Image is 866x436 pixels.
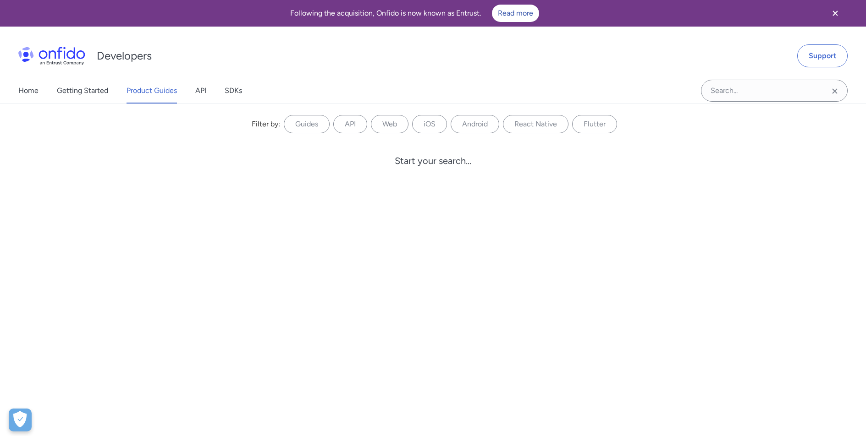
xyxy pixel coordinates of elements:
[503,115,568,133] label: React Native
[252,119,280,130] div: Filter by:
[572,115,617,133] label: Flutter
[9,409,32,431] div: Cookie Preferences
[797,44,848,67] a: Support
[127,78,177,104] a: Product Guides
[9,409,32,431] button: Open Preferences
[701,80,848,102] input: Onfido search input field
[829,86,840,97] svg: Clear search field button
[18,47,85,65] img: Onfido Logo
[225,78,242,104] a: SDKs
[57,78,108,104] a: Getting Started
[818,2,852,25] button: Close banner
[195,78,206,104] a: API
[830,8,841,19] svg: Close banner
[11,5,818,22] div: Following the acquisition, Onfido is now known as Entrust.
[492,5,539,22] a: Read more
[97,49,152,63] h1: Developers
[412,115,447,133] label: iOS
[451,115,499,133] label: Android
[333,115,367,133] label: API
[284,115,330,133] label: Guides
[371,115,408,133] label: Web
[18,78,39,104] a: Home
[395,155,471,166] div: Start your search...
